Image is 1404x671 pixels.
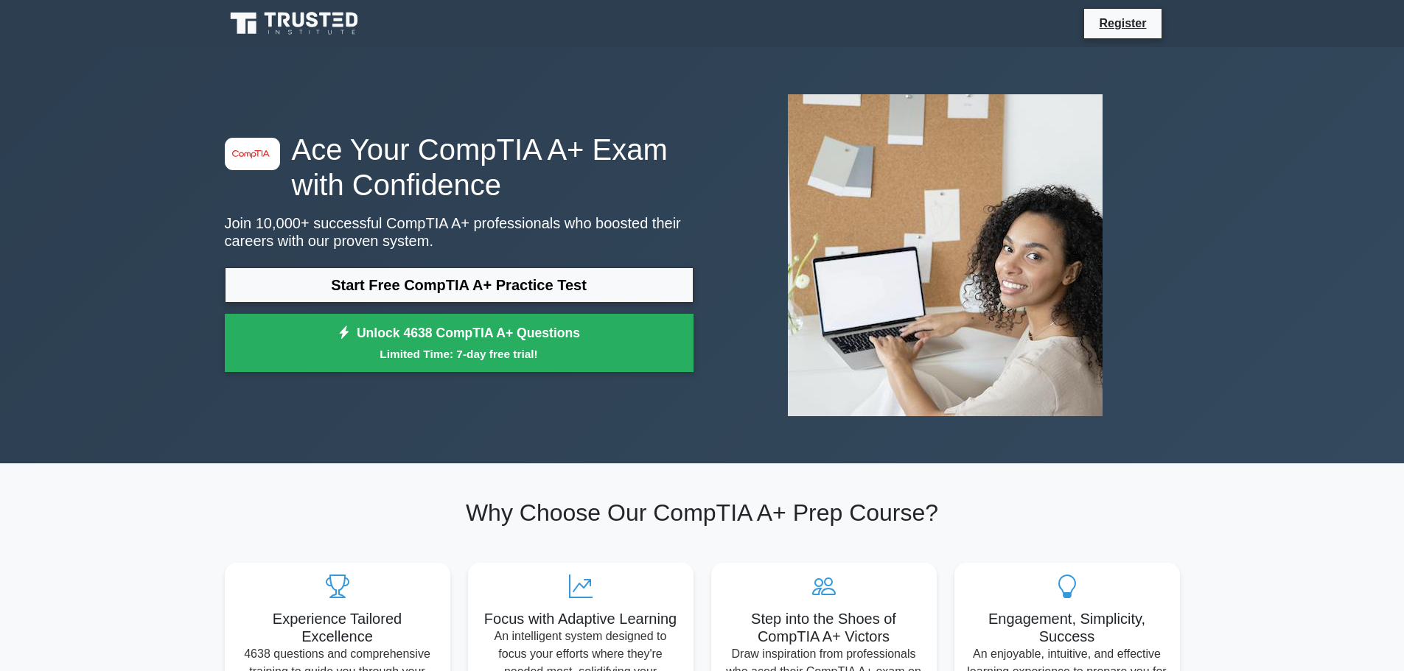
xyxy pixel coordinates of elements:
[480,610,682,628] h5: Focus with Adaptive Learning
[225,314,694,373] a: Unlock 4638 CompTIA A+ QuestionsLimited Time: 7-day free trial!
[1090,14,1155,32] a: Register
[225,267,694,303] a: Start Free CompTIA A+ Practice Test
[225,132,694,203] h1: Ace Your CompTIA A+ Exam with Confidence
[723,610,925,645] h5: Step into the Shoes of CompTIA A+ Victors
[243,345,675,362] small: Limited Time: 7-day free trial!
[966,610,1168,645] h5: Engagement, Simplicity, Success
[225,499,1180,527] h2: Why Choose Our CompTIA A+ Prep Course?
[225,214,694,250] p: Join 10,000+ successful CompTIA A+ professionals who boosted their careers with our proven system.
[237,610,439,645] h5: Experience Tailored Excellence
